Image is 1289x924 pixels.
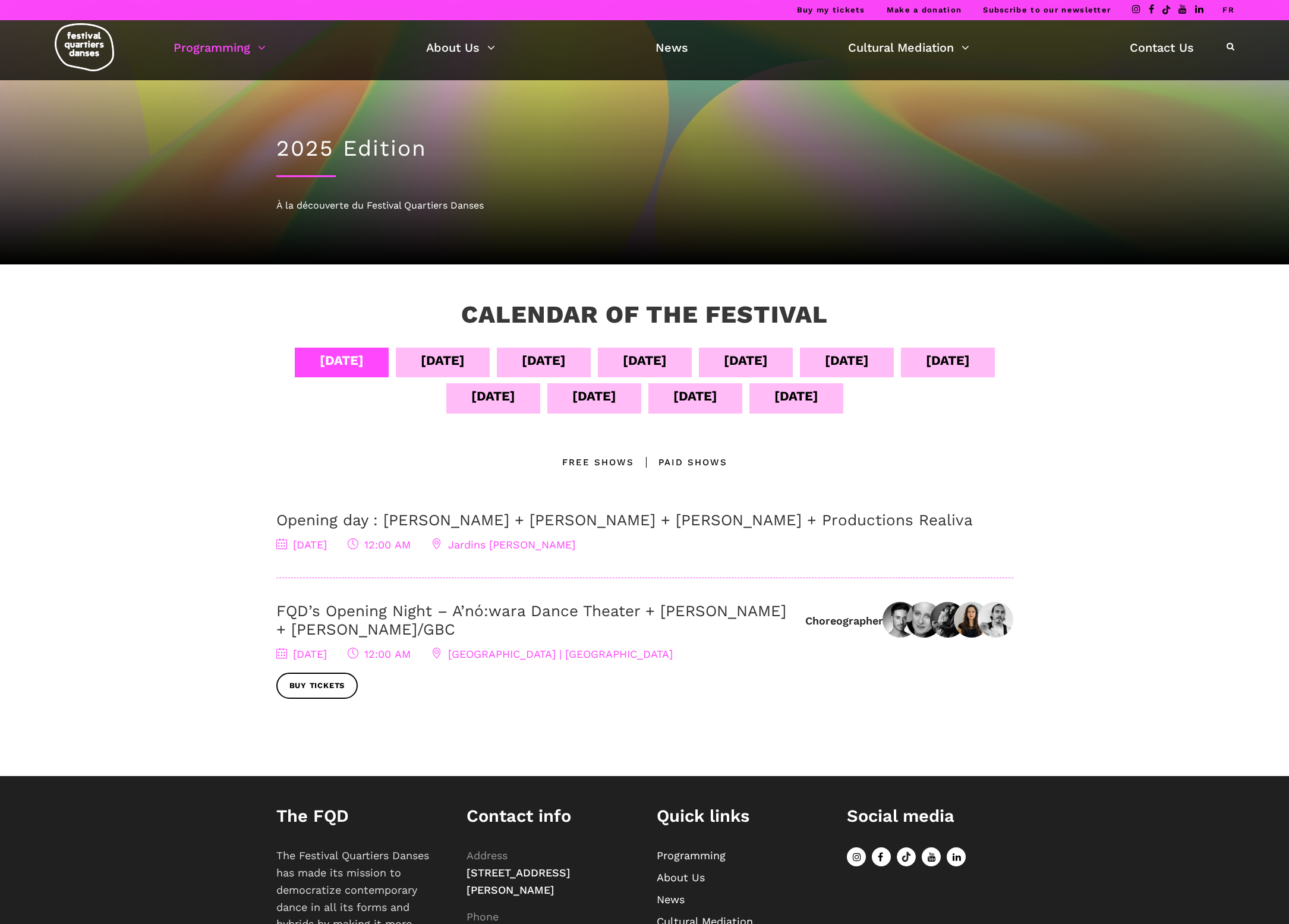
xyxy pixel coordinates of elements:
span: [GEOGRAPHIC_DATA] | [GEOGRAPHIC_DATA] [431,648,673,660]
div: [DATE] [471,386,515,406]
a: FR [1222,5,1234,14]
img: Jane Mappin [906,602,942,638]
a: Opening day : [PERSON_NAME] + [PERSON_NAME] + [PERSON_NAME] + Productions Realiva [276,511,973,529]
img: logo-fqd-med [55,23,114,71]
img: Elon-Hoglünd_credit-Gaëlle-Leroyer-960×1178 [978,602,1013,638]
a: Make a donation [887,5,962,14]
span: [DATE] [276,538,327,551]
div: Free Shows [562,455,634,469]
span: 12:00 AM [348,648,411,660]
h1: The FQD [276,806,443,827]
a: Contact Us [1130,37,1194,58]
div: [DATE] [774,386,818,406]
h1: 2025 Edition [276,135,1013,162]
a: About Us [426,37,495,58]
div: [DATE] [673,386,717,406]
a: Buy tickets [276,673,358,699]
h1: Quick links [657,806,823,827]
a: News [655,37,688,58]
a: FQD’s Opening Night – A’nó:wara Dance Theater + [PERSON_NAME] + [PERSON_NAME]/GBC [276,602,786,638]
div: [DATE] [572,386,616,406]
a: Buy my tickets [797,5,865,14]
div: [DATE] [724,350,768,371]
a: About Us [657,871,705,884]
a: Cultural Mediation [848,37,969,58]
span: [DATE] [276,648,327,660]
a: Subscribe to our newsletter [983,5,1111,14]
span: Address [467,849,508,862]
div: À la découverte du Festival Quartiers Danses [276,198,1013,213]
span: [STREET_ADDRESS][PERSON_NAME] [467,866,571,896]
div: [DATE] [320,350,364,371]
h3: Calendar of the Festival [461,300,828,330]
div: Paid shows [634,455,727,469]
h1: Social media [847,806,1013,827]
span: Jardins [PERSON_NAME] [431,538,575,551]
a: News [657,893,685,906]
div: [DATE] [522,350,566,371]
img: IMG01031-Edit [954,602,989,638]
img: grands-ballets-canadiens-etienne-delorme-danseur-choregraphe-dancer-choreographer-1673626824 [883,602,918,638]
span: Phone [467,910,499,923]
span: 12:00 AM [348,538,411,551]
div: [DATE] [926,350,970,371]
a: Programming [657,849,726,862]
img: vera et jeremy gbc [930,602,966,638]
div: [DATE] [421,350,465,371]
a: Programming [174,37,266,58]
div: Choreographers [805,614,889,627]
div: [DATE] [825,350,869,371]
h1: Contact info [467,806,633,827]
div: [DATE] [623,350,667,371]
